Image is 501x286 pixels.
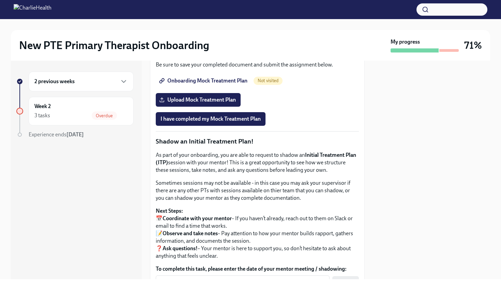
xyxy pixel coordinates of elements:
[16,97,134,125] a: Week 23 tasksOverdue
[156,265,359,273] label: To complete this task, please enter the date of your mentor meeting / shadowing:
[14,4,51,15] img: CharlieHealth
[163,215,232,222] strong: Coordinate with your mentor
[29,131,84,138] span: Experience ends
[156,112,265,126] button: I have completed my Mock Treatment Plan
[66,131,84,138] strong: [DATE]
[163,245,198,252] strong: Ask questions!
[34,78,75,85] h6: 2 previous weeks
[156,207,359,260] p: 📅 – If you haven’t already, reach out to them on Slack or email to find a time that works. 📝 – Pa...
[161,116,261,122] span: I have completed my Mock Treatment Plan
[156,152,356,166] strong: Initial Treatment Plan (ITP)
[156,61,359,69] p: Be sure to save your completed document and submit the assignment below.
[161,77,247,84] span: Onboarding Mock Treatment Plan
[254,78,283,83] span: Not visited
[156,151,359,174] p: As part of your onboarding, you are able to request to shadow an session with your mentor! This i...
[34,103,51,110] h6: Week 2
[163,230,218,237] strong: Observe and take notes
[156,179,359,202] p: Sometimes sessions may not be available - in this case you may ask your supervisor if there are a...
[156,137,359,146] p: Shadow an Initial Treatment Plan!
[156,208,183,214] strong: Next Steps:
[19,39,209,52] h2: New PTE Primary Therapist Onboarding
[156,74,252,88] a: Onboarding Mock Treatment Plan
[464,39,482,51] h3: 71%
[391,38,420,46] strong: My progress
[161,96,236,103] span: Upload Mock Treatment Plan
[29,72,134,91] div: 2 previous weeks
[34,112,50,119] div: 3 tasks
[92,113,117,118] span: Overdue
[156,93,241,107] label: Upload Mock Treatment Plan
